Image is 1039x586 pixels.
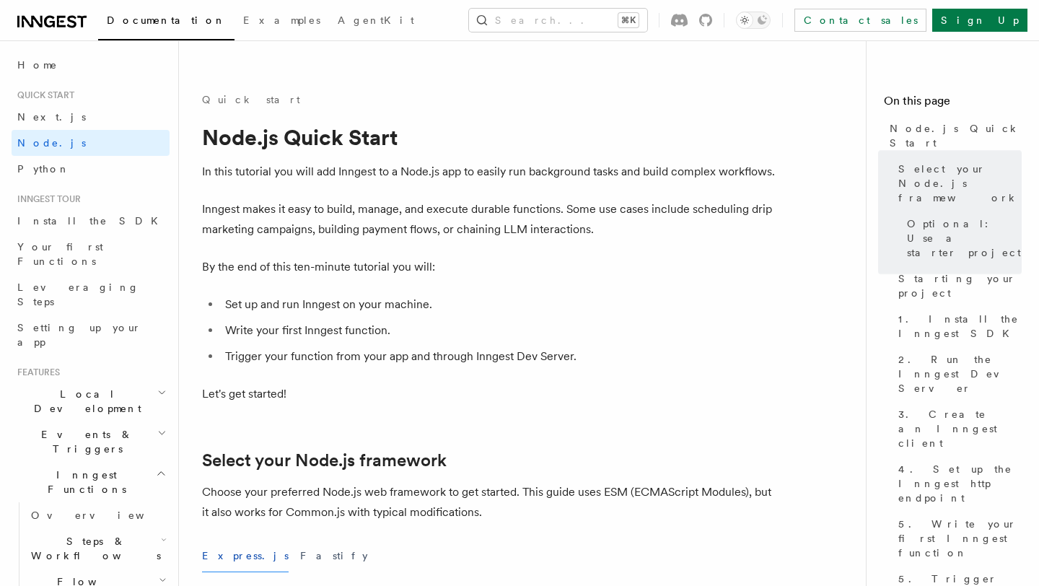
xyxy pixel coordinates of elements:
[12,421,170,462] button: Events & Triggers
[202,482,779,522] p: Choose your preferred Node.js web framework to get started. This guide uses ESM (ECMAScript Modul...
[890,121,1022,150] span: Node.js Quick Start
[898,462,1022,505] span: 4. Set up the Inngest http endpoint
[17,137,86,149] span: Node.js
[12,89,74,101] span: Quick start
[221,320,779,341] li: Write your first Inngest function.
[12,104,170,130] a: Next.js
[12,462,170,502] button: Inngest Functions
[898,162,1022,205] span: Select your Node.js framework
[338,14,414,26] span: AgentKit
[884,92,1022,115] h4: On this page
[893,456,1022,511] a: 4. Set up the Inngest http endpoint
[17,322,141,348] span: Setting up your app
[898,517,1022,560] span: 5. Write your first Inngest function
[736,12,771,29] button: Toggle dark mode
[469,9,647,32] button: Search...⌘K
[31,510,180,521] span: Overview
[98,4,234,40] a: Documentation
[893,511,1022,566] a: 5. Write your first Inngest function
[12,468,156,497] span: Inngest Functions
[202,92,300,107] a: Quick start
[884,115,1022,156] a: Node.js Quick Start
[893,346,1022,401] a: 2. Run the Inngest Dev Server
[901,211,1022,266] a: Optional: Use a starter project
[898,352,1022,395] span: 2. Run the Inngest Dev Server
[202,384,779,404] p: Let's get started!
[12,234,170,274] a: Your first Functions
[12,208,170,234] a: Install the SDK
[932,9,1027,32] a: Sign Up
[329,4,423,39] a: AgentKit
[12,274,170,315] a: Leveraging Steps
[17,241,103,267] span: Your first Functions
[243,14,320,26] span: Examples
[17,111,86,123] span: Next.js
[794,9,926,32] a: Contact sales
[25,528,170,569] button: Steps & Workflows
[17,58,58,72] span: Home
[893,266,1022,306] a: Starting your project
[12,427,157,456] span: Events & Triggers
[202,162,779,182] p: In this tutorial you will add Inngest to a Node.js app to easily run background tasks and build c...
[221,346,779,367] li: Trigger your function from your app and through Inngest Dev Server.
[898,312,1022,341] span: 1. Install the Inngest SDK
[12,387,157,416] span: Local Development
[300,540,368,572] button: Fastify
[202,540,289,572] button: Express.js
[893,401,1022,456] a: 3. Create an Inngest client
[202,199,779,240] p: Inngest makes it easy to build, manage, and execute durable functions. Some use cases include sch...
[107,14,226,26] span: Documentation
[12,315,170,355] a: Setting up your app
[12,130,170,156] a: Node.js
[898,271,1022,300] span: Starting your project
[17,281,139,307] span: Leveraging Steps
[12,193,81,205] span: Inngest tour
[907,217,1022,260] span: Optional: Use a starter project
[618,13,639,27] kbd: ⌘K
[12,381,170,421] button: Local Development
[17,215,167,227] span: Install the SDK
[202,450,447,471] a: Select your Node.js framework
[202,124,779,150] h1: Node.js Quick Start
[893,156,1022,211] a: Select your Node.js framework
[25,502,170,528] a: Overview
[12,367,60,378] span: Features
[12,156,170,182] a: Python
[893,306,1022,346] a: 1. Install the Inngest SDK
[17,163,70,175] span: Python
[25,534,161,563] span: Steps & Workflows
[234,4,329,39] a: Examples
[898,407,1022,450] span: 3. Create an Inngest client
[221,294,779,315] li: Set up and run Inngest on your machine.
[202,257,779,277] p: By the end of this ten-minute tutorial you will:
[12,52,170,78] a: Home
